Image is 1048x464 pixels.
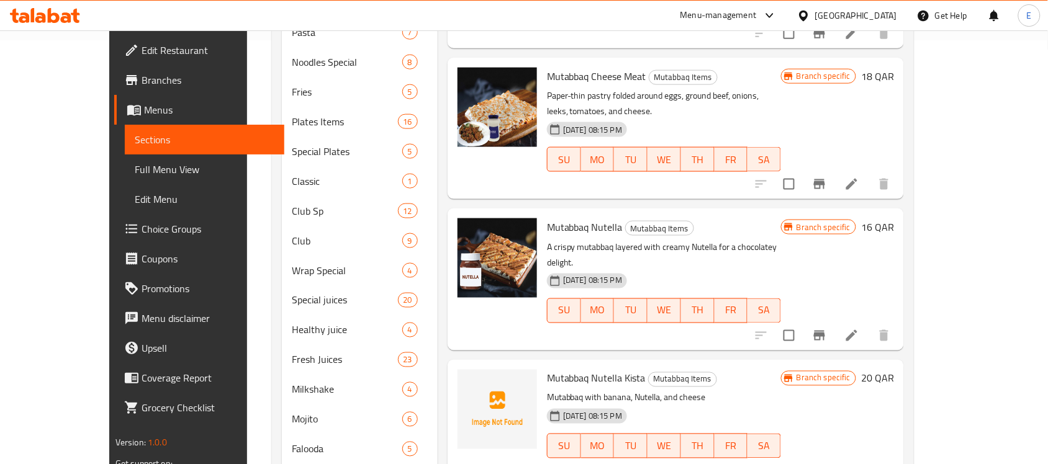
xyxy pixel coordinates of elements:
span: Mojito [292,412,402,427]
span: Branch specific [792,70,856,82]
span: MO [586,151,610,169]
a: Choice Groups [114,214,284,244]
div: items [402,233,418,248]
span: 12 [399,205,417,217]
span: Select to update [776,171,802,197]
span: Mutabbaq Items [626,221,693,236]
span: Menus [144,102,274,117]
span: Branch specific [792,221,856,233]
span: 8 [403,56,417,68]
div: Club Sp12 [282,196,437,226]
div: items [398,352,418,367]
a: Edit Menu [125,184,284,214]
span: SU [553,151,576,169]
span: 6 [403,414,417,426]
button: Branch-specific-item [805,19,834,48]
div: items [402,84,418,99]
span: Mutabbaq Cheese Meat [547,67,646,86]
button: TH [681,298,715,323]
div: Menu-management [680,8,757,23]
button: delete [869,19,899,48]
a: Promotions [114,274,284,303]
button: FR [715,434,748,458]
div: Falooda5 [282,434,437,464]
span: TH [686,437,710,455]
span: Coverage Report [142,370,274,385]
div: Special Plates5 [282,136,437,166]
button: MO [581,147,615,172]
div: Mutabbaq Items [648,372,717,387]
span: 9 [403,235,417,247]
span: Branches [142,73,274,87]
a: Branches [114,65,284,95]
h6: 16 QAR [861,218,894,236]
div: items [402,442,418,457]
span: Mutabbaq Items [649,372,716,386]
a: Edit menu item [844,26,859,41]
div: Wrap Special4 [282,256,437,285]
span: MO [586,301,610,319]
div: items [402,263,418,278]
button: MO [581,298,615,323]
span: WE [653,301,676,319]
button: SA [748,147,781,172]
span: TU [619,301,643,319]
span: Choice Groups [142,221,274,236]
span: Menu disclaimer [142,311,274,326]
div: Special juices20 [282,285,437,315]
span: Upsell [142,341,274,355]
span: Milkshake [292,382,402,397]
p: Paper-thin pastry folded around eggs, ground beef, onions, leeks, tomatoes, and cheese. [547,88,781,119]
div: items [402,55,418,69]
div: Pasta7 [282,17,437,47]
div: items [402,25,418,40]
a: Full Menu View [125,154,284,184]
div: items [402,382,418,397]
a: Edit Restaurant [114,35,284,65]
button: SU [547,147,581,172]
div: items [402,174,418,189]
span: TH [686,301,710,319]
span: Select to update [776,323,802,349]
span: SA [752,301,776,319]
img: Mutabbaq Cheese Meat [458,68,537,147]
span: 4 [403,265,417,277]
div: Healthy juice [292,323,402,337]
button: TH [681,434,715,458]
a: Sections [125,125,284,154]
a: Menus [114,95,284,125]
div: Plates Items [292,114,397,129]
button: WE [648,298,681,323]
div: items [402,412,418,427]
div: Falooda [292,442,402,457]
a: Coverage Report [114,363,284,393]
span: [DATE] 08:15 PM [558,411,627,422]
button: FR [715,147,748,172]
span: [DATE] 08:15 PM [558,275,627,287]
img: Mutabbaq Nutella [458,218,537,298]
span: Full Menu View [135,162,274,177]
span: Select to update [776,20,802,47]
button: SU [547,434,581,458]
div: Mutabbaq Items [649,70,718,85]
span: Wrap Special [292,263,402,278]
span: 23 [399,354,417,366]
button: TH [681,147,715,172]
div: Plates Items16 [282,107,437,136]
span: FR [720,437,743,455]
span: Classic [292,174,402,189]
span: Noodles Special [292,55,402,69]
button: SA [748,298,781,323]
span: SA [752,151,776,169]
div: items [398,114,418,129]
span: 1 [403,176,417,187]
div: Healthy juice4 [282,315,437,345]
span: Mutabbaq Nutella Kista [547,369,646,388]
a: Upsell [114,333,284,363]
span: 4 [403,384,417,396]
span: FR [720,151,743,169]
